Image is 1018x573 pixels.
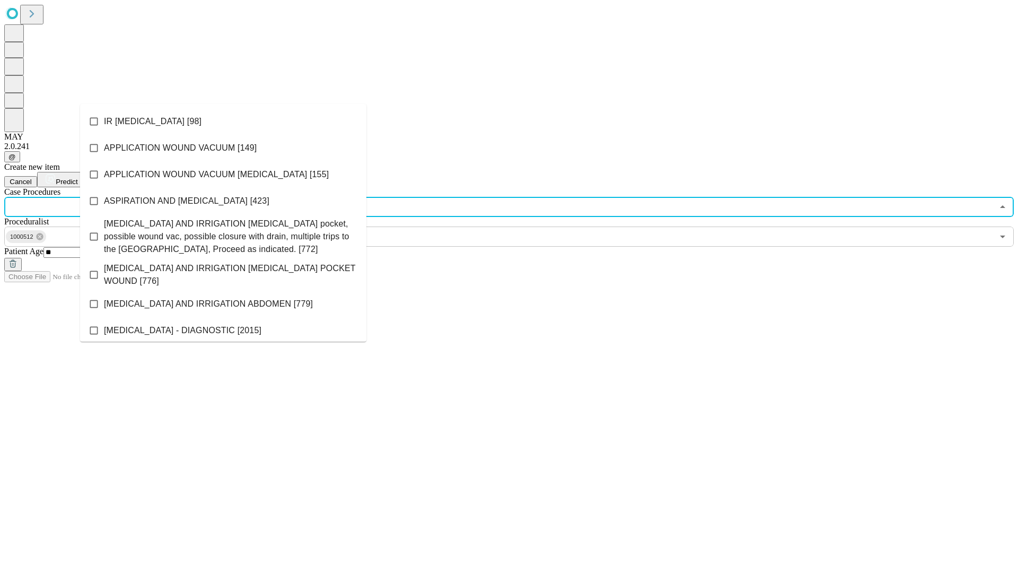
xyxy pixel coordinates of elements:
span: Create new item [4,162,60,171]
button: Close [995,199,1010,214]
span: Scheduled Procedure [4,187,60,196]
span: 1000512 [6,231,38,243]
span: [MEDICAL_DATA] AND IRRIGATION [MEDICAL_DATA] pocket, possible wound vac, possible closure with dr... [104,218,358,256]
span: ASPIRATION AND [MEDICAL_DATA] [423] [104,195,269,207]
span: [MEDICAL_DATA] - DIAGNOSTIC [2015] [104,324,261,337]
span: [MEDICAL_DATA] AND IRRIGATION [MEDICAL_DATA] POCKET WOUND [776] [104,262,358,288]
span: [MEDICAL_DATA] AND IRRIGATION ABDOMEN [779] [104,298,313,310]
span: @ [8,153,16,161]
div: 1000512 [6,230,46,243]
span: Proceduralist [4,217,49,226]
span: APPLICATION WOUND VACUUM [MEDICAL_DATA] [155] [104,168,329,181]
span: Patient Age [4,247,43,256]
span: Cancel [10,178,32,186]
span: IR [MEDICAL_DATA] [98] [104,115,201,128]
div: MAY [4,132,1014,142]
button: Predict [37,172,86,187]
button: Cancel [4,176,37,187]
div: 2.0.241 [4,142,1014,151]
button: Open [995,229,1010,244]
span: Predict [56,178,77,186]
span: APPLICATION WOUND VACUUM [149] [104,142,257,154]
button: @ [4,151,20,162]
